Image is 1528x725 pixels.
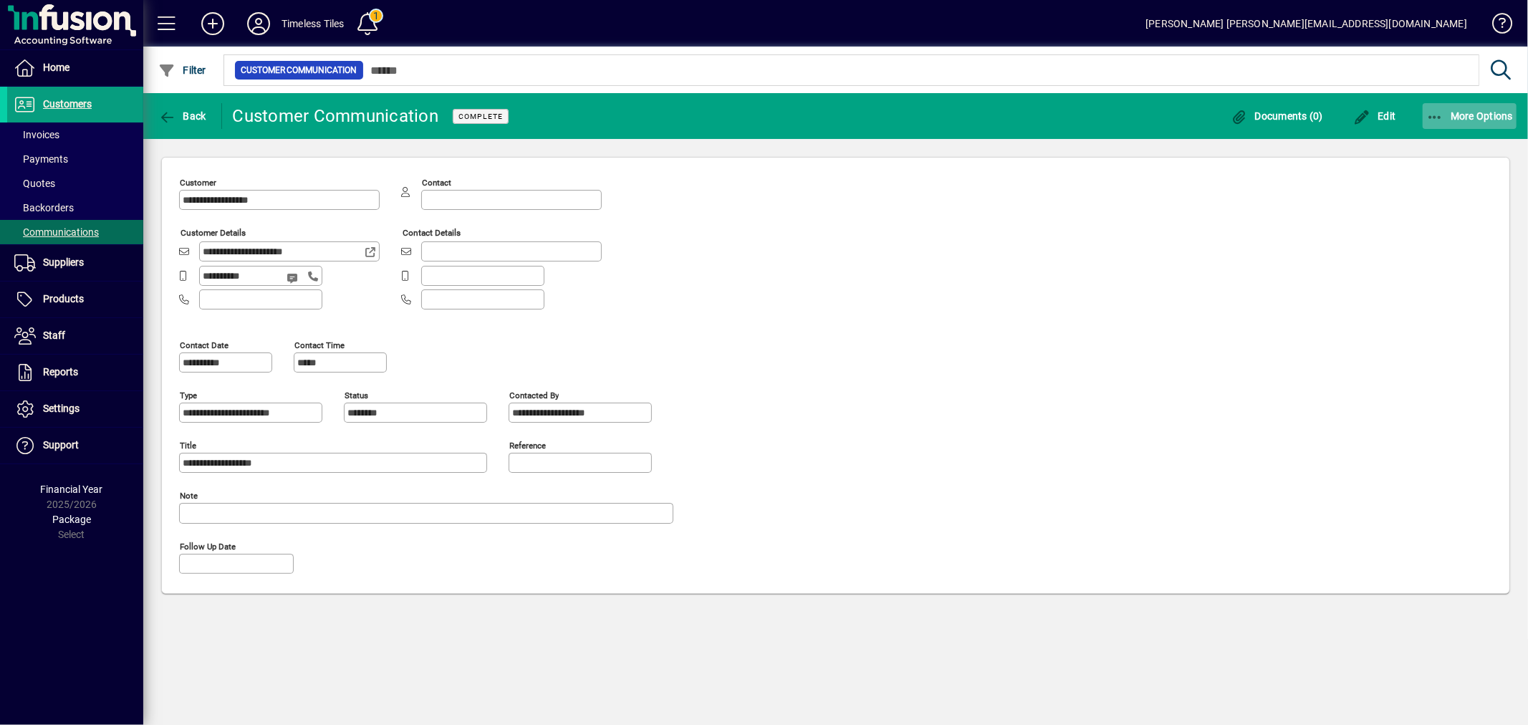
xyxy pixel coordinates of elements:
[14,178,55,189] span: Quotes
[43,403,80,414] span: Settings
[7,318,143,354] a: Staff
[43,366,78,378] span: Reports
[180,340,229,350] mat-label: Contact date
[1350,103,1400,129] button: Edit
[509,440,546,450] mat-label: Reference
[7,196,143,220] a: Backorders
[277,261,311,295] button: Send SMS
[1353,110,1396,122] span: Edit
[41,484,103,495] span: Financial Year
[143,103,222,129] app-page-header-button: Back
[509,390,559,400] mat-label: Contacted by
[7,428,143,464] a: Support
[180,541,236,551] mat-label: Follow up date
[14,129,59,140] span: Invoices
[180,490,198,500] mat-label: Note
[7,282,143,317] a: Products
[1145,12,1467,35] div: [PERSON_NAME] [PERSON_NAME][EMAIL_ADDRESS][DOMAIN_NAME]
[180,440,196,450] mat-label: Title
[158,64,206,76] span: Filter
[1230,110,1323,122] span: Documents (0)
[14,153,68,165] span: Payments
[43,293,84,304] span: Products
[1226,103,1327,129] button: Documents (0)
[458,112,503,121] span: Complete
[155,57,210,83] button: Filter
[1426,110,1514,122] span: More Options
[294,340,345,350] mat-label: Contact time
[43,62,69,73] span: Home
[14,226,99,238] span: Communications
[158,110,206,122] span: Back
[52,514,91,525] span: Package
[7,123,143,147] a: Invoices
[7,50,143,86] a: Home
[7,391,143,427] a: Settings
[155,103,210,129] button: Back
[43,98,92,110] span: Customers
[7,245,143,281] a: Suppliers
[180,178,216,188] mat-label: Customer
[43,256,84,268] span: Suppliers
[7,171,143,196] a: Quotes
[7,355,143,390] a: Reports
[180,390,197,400] mat-label: Type
[236,11,282,37] button: Profile
[7,147,143,171] a: Payments
[43,330,65,341] span: Staff
[43,439,79,451] span: Support
[190,11,236,37] button: Add
[14,202,74,213] span: Backorders
[282,12,344,35] div: Timeless Tiles
[7,220,143,244] a: Communications
[233,105,439,128] div: Customer Communication
[345,390,368,400] mat-label: Status
[1423,103,1517,129] button: More Options
[422,178,451,188] mat-label: Contact
[1481,3,1510,49] a: Knowledge Base
[241,63,357,77] span: Customer Communication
